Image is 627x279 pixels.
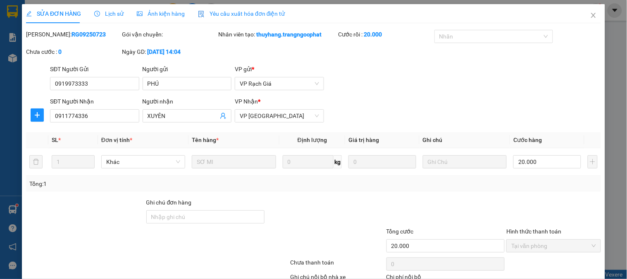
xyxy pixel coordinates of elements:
input: 0 [348,155,416,168]
div: SĐT Người Gửi [50,65,139,74]
div: Ngày GD: [122,47,217,56]
span: VP Rạch Giá [240,77,319,90]
b: 20.000 [364,31,382,38]
button: Close [582,4,605,27]
span: picture [137,11,143,17]
span: kg [334,155,342,168]
div: Chưa cước : [26,47,120,56]
span: VP Nhận [235,98,258,105]
label: Ghi chú đơn hàng [146,199,192,206]
span: close [590,12,597,19]
span: Tại văn phòng [511,240,596,252]
span: SL [52,137,58,143]
span: edit [26,11,32,17]
b: [DATE] 14:04 [148,48,181,55]
div: Gói vận chuyển: [122,30,217,39]
img: icon [198,11,205,17]
th: Ghi chú [420,132,510,148]
b: RG09250723 [72,31,106,38]
div: Người nhận [143,97,231,106]
input: Ghi chú đơn hàng [146,210,265,224]
input: Ghi Chú [423,155,507,168]
span: Lịch sử [94,10,124,17]
label: Hình thức thanh toán [506,228,561,235]
span: SỬA ĐƠN HÀNG [26,10,81,17]
span: Yêu cầu xuất hóa đơn điện tử [198,10,285,17]
div: Cước rồi : [339,30,433,39]
div: Người gửi [143,65,231,74]
button: plus [588,155,598,168]
span: Cước hàng [513,137,542,143]
b: thuyhang.trangngocphat [256,31,322,38]
div: Nhân viên tạo: [218,30,337,39]
button: delete [29,155,43,168]
input: VD: Bàn, Ghế [192,155,276,168]
b: 0 [58,48,62,55]
span: clock-circle [94,11,100,17]
span: VP Hà Tiên [240,110,319,122]
span: Tổng cước [386,228,414,235]
span: Tên hàng [192,137,219,143]
div: [PERSON_NAME]: [26,30,120,39]
span: plus [31,112,43,118]
div: SĐT Người Nhận [50,97,139,106]
span: Định lượng [298,137,327,143]
span: Khác [106,156,180,168]
div: Chưa thanh toán [289,258,385,272]
span: Giá trị hàng [348,137,379,143]
div: Tổng: 1 [29,179,243,188]
div: VP gửi [235,65,324,74]
span: user-add [220,113,226,119]
span: Đơn vị tính [101,137,132,143]
button: plus [31,108,44,122]
span: Ảnh kiện hàng [137,10,185,17]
